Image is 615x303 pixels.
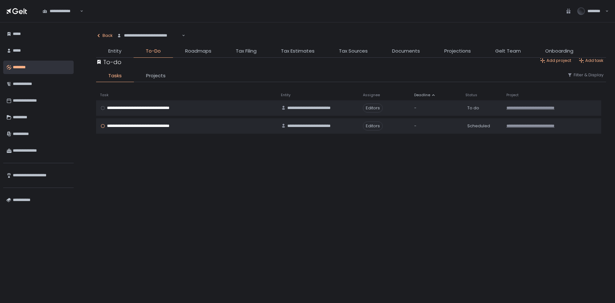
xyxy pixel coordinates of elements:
span: Projects [146,72,166,80]
span: To-Do [146,47,161,55]
span: To do [467,105,479,111]
button: Back [96,29,113,42]
span: Documents [392,47,420,55]
span: Entity [281,93,291,97]
span: Tax Estimates [281,47,315,55]
span: Scheduled [467,123,490,129]
span: Tasks [108,72,122,80]
div: Search for option [38,4,83,18]
button: Add task [579,58,603,63]
span: Tax Filing [236,47,257,55]
span: Assignee [363,93,380,97]
span: Project [506,93,519,97]
button: Filter & Display [567,72,603,78]
span: - [414,123,416,129]
span: Editors [363,104,383,113]
span: Gelt Team [495,47,521,55]
span: - [414,105,416,111]
span: Onboarding [545,47,573,55]
span: Entity [108,47,121,55]
div: To-do [96,58,121,66]
span: Deadline [414,93,430,97]
span: Roadmaps [185,47,211,55]
span: Task [100,93,109,97]
button: Add project [540,58,571,63]
span: Status [465,93,477,97]
span: Tax Sources [339,47,368,55]
div: Search for option [113,29,185,42]
span: Editors [363,122,383,130]
span: Projections [444,47,471,55]
div: Back [96,33,113,38]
